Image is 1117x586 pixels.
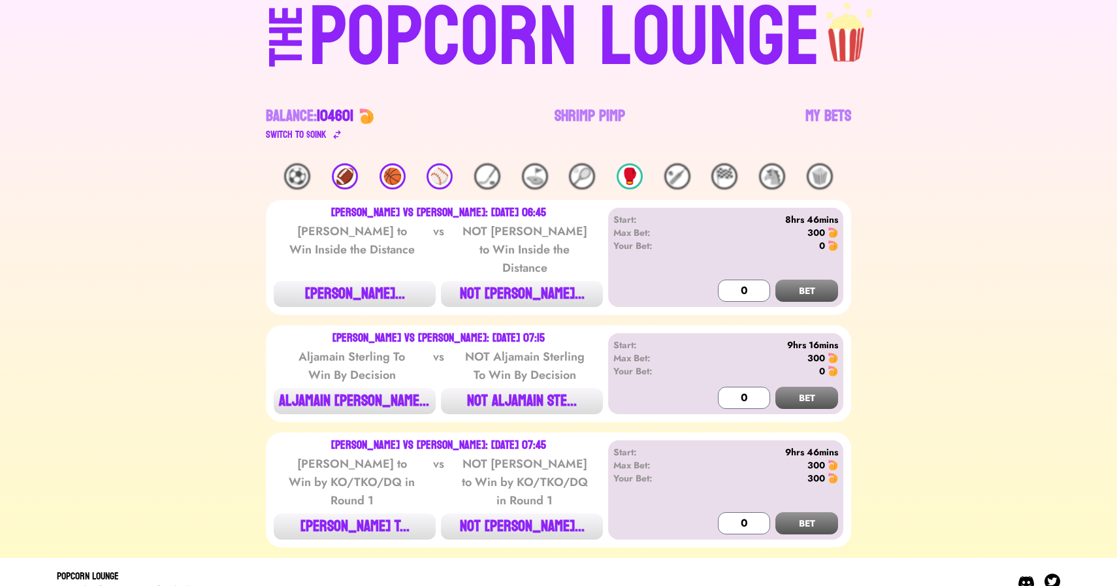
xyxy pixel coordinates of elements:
div: 🏀 [380,163,406,189]
img: 🍤 [828,460,838,470]
div: 9hrs 16mins [688,338,838,351]
div: 9hrs 46mins [688,446,838,459]
div: 300 [807,459,825,472]
button: NOT ALJAMAIN STE... [441,388,603,414]
div: Max Bet: [613,459,688,472]
div: 300 [807,472,825,485]
img: 🍤 [828,473,838,483]
button: NOT [PERSON_NAME]... [441,513,603,540]
img: 🍤 [828,240,838,251]
div: Balance: [266,106,353,127]
div: [PERSON_NAME] vs [PERSON_NAME]: [DATE] 06:45 [331,208,546,218]
div: Your Bet: [613,365,688,378]
img: 🍤 [828,227,838,238]
div: Start: [613,213,688,226]
div: NOT [PERSON_NAME] to Win by KO/TKO/DQ in Round 1 [459,455,591,510]
div: 🏒 [474,163,500,189]
div: Your Bet: [613,472,688,485]
div: Max Bet: [613,351,688,365]
div: [PERSON_NAME] to Win by KO/TKO/DQ in Round 1 [286,455,418,510]
div: vs [430,348,447,384]
div: ⛳️ [522,163,548,189]
div: THE [263,6,310,93]
img: 🍤 [828,366,838,376]
img: 🍤 [359,108,374,124]
span: 104601 [317,102,353,130]
button: BET [775,280,838,302]
div: [PERSON_NAME] to Win Inside the Distance [286,222,418,277]
div: 🏈 [332,163,358,189]
div: Popcorn Lounge [57,568,201,584]
div: 300 [807,226,825,239]
a: My Bets [805,106,851,142]
button: NOT [PERSON_NAME]... [441,281,603,307]
div: NOT [PERSON_NAME] to Win Inside the Distance [459,222,591,277]
button: ALJAMAIN [PERSON_NAME]... [274,388,436,414]
div: 🐴 [759,163,785,189]
div: 🏏 [664,163,690,189]
a: Shrimp Pimp [555,106,625,142]
div: 🎾 [569,163,595,189]
div: 🥊 [617,163,643,189]
div: 🍿 [807,163,833,189]
div: vs [430,455,447,510]
div: [PERSON_NAME] vs [PERSON_NAME]: [DATE] 07:45 [331,440,546,451]
div: Your Bet: [613,239,688,252]
div: 0 [819,365,825,378]
div: [PERSON_NAME] vs [PERSON_NAME]: [DATE] 07:15 [332,333,545,344]
div: ⚾️ [427,163,453,189]
button: [PERSON_NAME] T... [274,513,436,540]
div: Aljamain Sterling To Win By Decision [286,348,418,384]
img: 🍤 [828,353,838,363]
div: Max Bet: [613,226,688,239]
button: [PERSON_NAME]... [274,281,436,307]
div: Start: [613,446,688,459]
div: vs [430,222,447,277]
div: ⚽️ [284,163,310,189]
button: BET [775,387,838,409]
div: Start: [613,338,688,351]
div: 8hrs 46mins [688,213,838,226]
div: 300 [807,351,825,365]
div: 🏁 [711,163,737,189]
button: BET [775,512,838,534]
div: 0 [819,239,825,252]
div: Switch to $ OINK [266,127,327,142]
div: NOT Aljamain Sterling To Win By Decision [459,348,591,384]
